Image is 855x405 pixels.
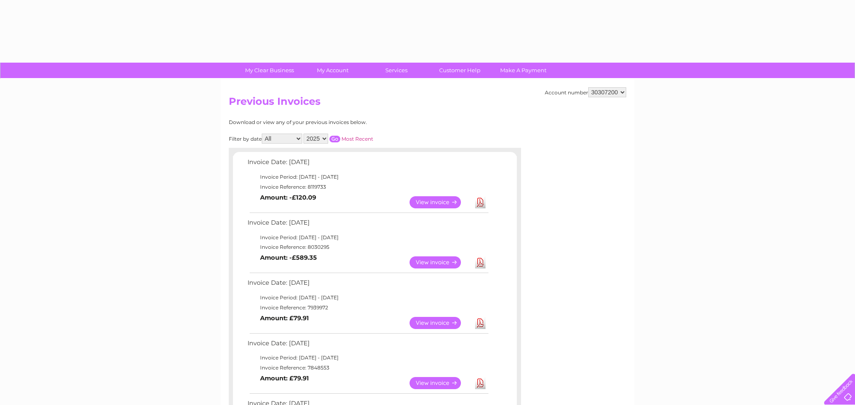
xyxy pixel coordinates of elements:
[260,194,316,201] b: Amount: -£120.09
[245,242,490,252] td: Invoice Reference: 8030295
[245,157,490,172] td: Invoice Date: [DATE]
[245,338,490,353] td: Invoice Date: [DATE]
[245,172,490,182] td: Invoice Period: [DATE] - [DATE]
[475,317,486,329] a: Download
[245,182,490,192] td: Invoice Reference: 8119733
[260,375,309,382] b: Amount: £79.91
[341,136,373,142] a: Most Recent
[245,277,490,293] td: Invoice Date: [DATE]
[229,134,448,144] div: Filter by date
[245,303,490,313] td: Invoice Reference: 7939972
[245,293,490,303] td: Invoice Period: [DATE] - [DATE]
[235,63,304,78] a: My Clear Business
[475,377,486,389] a: Download
[545,87,626,97] div: Account number
[410,377,471,389] a: View
[410,256,471,268] a: View
[245,233,490,243] td: Invoice Period: [DATE] - [DATE]
[260,314,309,322] b: Amount: £79.91
[410,317,471,329] a: View
[245,217,490,233] td: Invoice Date: [DATE]
[229,119,448,125] div: Download or view any of your previous invoices below.
[475,196,486,208] a: Download
[245,363,490,373] td: Invoice Reference: 7848553
[229,96,626,111] h2: Previous Invoices
[489,63,558,78] a: Make A Payment
[410,196,471,208] a: View
[298,63,367,78] a: My Account
[425,63,494,78] a: Customer Help
[245,353,490,363] td: Invoice Period: [DATE] - [DATE]
[475,256,486,268] a: Download
[260,254,317,261] b: Amount: -£589.35
[362,63,431,78] a: Services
